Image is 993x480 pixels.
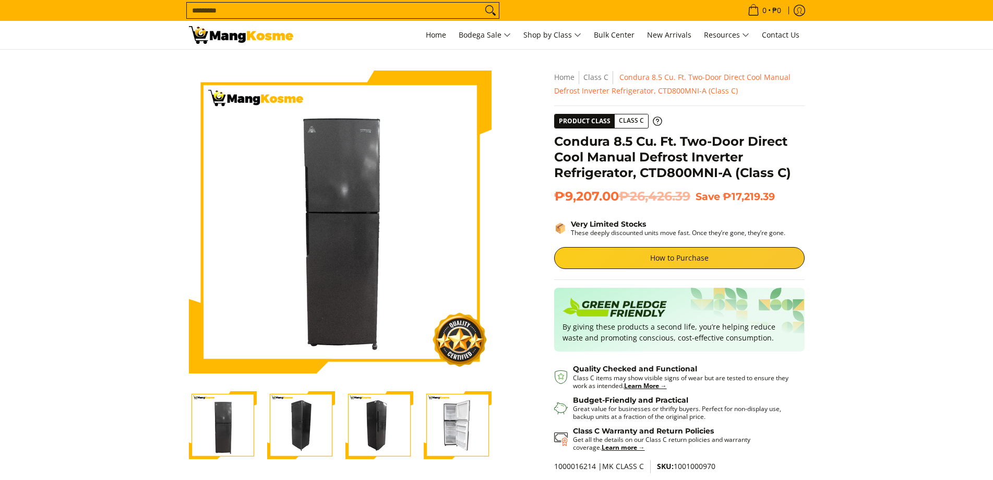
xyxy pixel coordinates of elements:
[554,72,575,82] a: Home
[757,21,805,49] a: Contact Us
[704,29,749,42] span: Resources
[573,364,697,373] strong: Quality Checked and Functional
[619,189,690,204] del: ₱26,426.39
[602,443,645,452] a: Learn more →
[424,391,492,459] img: Condura 8.5 Cu. Ft. Two-Door Direct Cool Manual Defrost Inverter Refrigerator, CTD800MNI-A (Class...
[518,21,587,49] a: Shop by Class
[573,436,794,451] p: Get all the details on our Class C return policies and warranty coverage.
[267,391,335,459] img: Condura 8.5 Cu. Ft. Two-Door Direct Cool Manual Defrost Inverter Refrigerator, CTD800MNI-A (Class...
[657,461,715,471] span: 1001000970
[563,321,796,343] p: By giving these products a second life, you’re helping reduce waste and promoting conscious, cost...
[482,3,499,18] button: Search
[771,7,783,14] span: ₱0
[554,461,644,471] span: 1000016214 |MK CLASS C
[624,381,667,390] a: Learn More →
[189,71,492,373] img: Condura 8.5 Cu. Ft. Two-Door Direct Cool Manual Defrost Inverter Refrigerator, CTD800MNI-A (Class C)
[554,71,805,98] nav: Breadcrumbs
[304,21,805,49] nav: Main Menu
[554,134,805,181] h1: Condura 8.5 Cu. Ft. Two-Door Direct Cool Manual Defrost Inverter Refrigerator, CTD800MNI-A (Class C)
[589,21,640,49] a: Bulk Center
[723,190,775,203] span: ₱17,219.39
[696,190,720,203] span: Save
[189,26,293,44] img: BUY NOW: Class C Condura 8.5 Cu. Ft. 2-Door Inverter Ref l Mang Kosme
[642,21,697,49] a: New Arrivals
[571,219,646,229] strong: Very Limited Stocks
[554,189,690,204] span: ₱9,207.00
[459,29,511,42] span: Bodega Sale
[523,29,581,42] span: Shop by Class
[453,21,516,49] a: Bodega Sale
[345,391,413,459] img: Condura 8.5 Cu. Ft. Two-Door Direct Cool Manual Defrost Inverter Refrigerator, CTD800MNI-A (Class...
[426,30,446,40] span: Home
[573,405,794,420] p: Great value for businesses or thrifty buyers. Perfect for non-display use, backup units at a frac...
[189,391,257,459] img: Condura 8.5 Cu. Ft. Two-Door Direct Cool Manual Defrost Inverter Refrigerator, CTD800MNI-A (Class...
[563,296,667,321] img: Badge sustainability green pledge friendly
[421,21,451,49] a: Home
[554,114,662,128] a: Product Class Class C
[761,7,768,14] span: 0
[762,30,799,40] span: Contact Us
[699,21,755,49] a: Resources
[554,247,805,269] a: How to Purchase
[583,72,608,82] a: Class C
[555,114,615,128] span: Product Class
[657,461,674,471] span: SKU:
[594,30,635,40] span: Bulk Center
[573,426,714,436] strong: Class C Warranty and Return Policies
[573,395,688,405] strong: Budget-Friendly and Practical
[573,374,794,390] p: Class C items may show visible signs of wear but are tested to ensure they work as intended.
[571,229,785,237] p: These deeply discounted units move fast. Once they’re gone, they’re gone.
[554,72,791,96] span: Condura 8.5 Cu. Ft. Two-Door Direct Cool Manual Defrost Inverter Refrigerator, CTD800MNI-A (Class C)
[745,5,784,16] span: •
[647,30,691,40] span: New Arrivals
[615,114,648,127] span: Class C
